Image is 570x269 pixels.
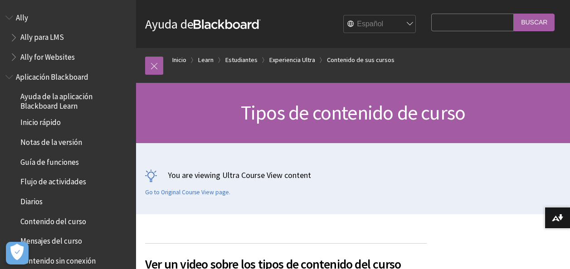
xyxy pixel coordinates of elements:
[241,100,465,125] span: Tipos de contenido de curso
[20,234,82,246] span: Mensajes del curso
[5,10,131,65] nav: Book outline for Anthology Ally Help
[6,242,29,264] button: Abrir preferencias
[20,115,61,127] span: Inicio rápido
[269,54,315,66] a: Experiencia Ultra
[20,134,82,147] span: Notas de la versión
[20,89,130,110] span: Ayuda de la aplicación Blackboard Learn
[145,16,261,32] a: Ayuda deBlackboard
[327,54,395,66] a: Contenido de sus cursos
[194,19,261,29] strong: Blackboard
[20,154,79,167] span: Guía de funciones
[20,214,86,226] span: Contenido del curso
[16,10,28,22] span: Ally
[20,174,86,187] span: Flujo de actividades
[198,54,214,66] a: Learn
[20,30,64,42] span: Ally para LMS
[20,49,75,62] span: Ally for Websites
[145,169,561,181] p: You are viewing Ultra Course View content
[20,194,43,206] span: Diarios
[16,69,88,82] span: Aplicación Blackboard
[225,54,258,66] a: Estudiantes
[145,188,230,197] a: Go to Original Course View page.
[344,15,416,34] select: Site Language Selector
[172,54,186,66] a: Inicio
[514,14,555,31] input: Buscar
[20,253,96,265] span: Contenido sin conexión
